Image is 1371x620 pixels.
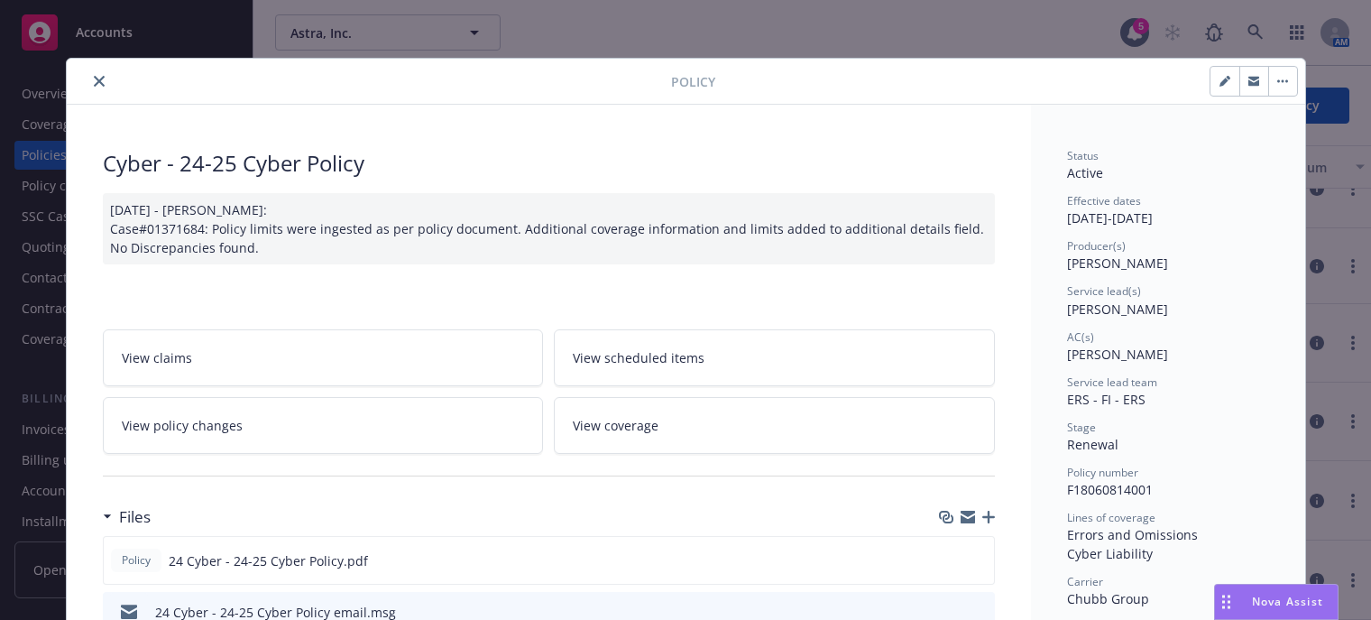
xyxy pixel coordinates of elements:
span: [PERSON_NAME] [1067,301,1168,318]
div: Drag to move [1215,585,1238,619]
span: Policy [671,72,715,91]
span: ERS - FI - ERS [1067,391,1146,408]
span: Producer(s) [1067,238,1126,254]
span: [PERSON_NAME] [1067,346,1168,363]
h3: Files [119,505,151,529]
button: preview file [971,551,987,570]
div: Files [103,505,151,529]
span: View coverage [573,416,658,435]
span: Renewal [1067,436,1118,453]
span: Stage [1067,420,1096,435]
span: 24 Cyber - 24-25 Cyber Policy.pdf [169,551,368,570]
span: Status [1067,148,1099,163]
span: Carrier [1067,574,1103,589]
div: [DATE] - [DATE] [1067,193,1269,227]
button: close [88,70,110,92]
button: download file [942,551,956,570]
span: Policy number [1067,465,1138,480]
div: Errors and Omissions [1067,525,1269,544]
span: View policy changes [122,416,243,435]
span: Chubb Group [1067,590,1149,607]
span: Lines of coverage [1067,510,1155,525]
span: AC(s) [1067,329,1094,345]
button: Nova Assist [1214,584,1339,620]
div: Cyber - 24-25 Cyber Policy [103,148,995,179]
a: View policy changes [103,397,544,454]
a: View claims [103,329,544,386]
a: View scheduled items [554,329,995,386]
span: View claims [122,348,192,367]
span: Nova Assist [1252,594,1323,609]
span: View scheduled items [573,348,704,367]
span: Service lead(s) [1067,283,1141,299]
div: [DATE] - [PERSON_NAME]: Case#01371684: Policy limits were ingested as per policy document. Additi... [103,193,995,264]
span: Active [1067,164,1103,181]
a: View coverage [554,397,995,454]
span: [PERSON_NAME] [1067,254,1168,272]
span: Policy [118,552,154,569]
span: Service lead team [1067,375,1157,390]
span: Effective dates [1067,193,1141,208]
div: Cyber Liability [1067,544,1269,563]
span: F18060814001 [1067,481,1153,498]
